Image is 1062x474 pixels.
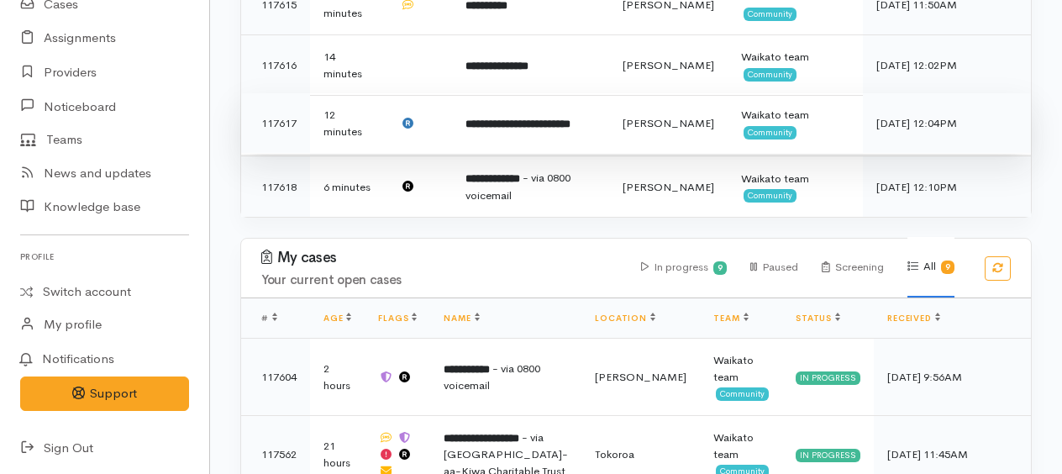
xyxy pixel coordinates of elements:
[310,35,386,96] td: 14 minutes
[623,180,714,194] span: [PERSON_NAME]
[887,313,939,324] a: Received
[623,58,714,72] span: [PERSON_NAME]
[20,245,189,268] h6: Profile
[945,261,950,272] b: 9
[796,313,840,324] a: Status
[750,238,798,298] div: Paused
[863,156,1031,218] td: [DATE] 12:10PM
[623,116,714,130] span: [PERSON_NAME]
[20,377,189,411] button: Support
[310,93,386,154] td: 12 minutes
[728,93,863,154] td: Waikato team
[718,262,723,273] b: 9
[744,189,796,203] span: Community
[261,250,621,266] h3: My cases
[310,339,365,416] td: 2 hours
[595,370,686,384] span: [PERSON_NAME]
[716,387,769,401] span: Community
[744,8,796,21] span: Community
[796,371,860,385] div: In progress
[261,313,277,324] span: #
[744,126,796,140] span: Community
[444,361,540,393] span: - via 0800 voicemail
[241,339,310,416] td: 117604
[241,93,310,154] td: 117617
[641,238,728,298] div: In progress
[907,237,954,298] div: All
[241,35,310,96] td: 117616
[796,449,860,462] div: In progress
[874,339,1031,416] td: [DATE] 9:56AM
[595,313,655,324] a: Location
[323,313,351,324] a: Age
[728,156,863,218] td: Waikato team
[595,447,634,461] span: Tokoroa
[444,313,479,324] a: Name
[728,35,863,96] td: Waikato team
[863,93,1031,154] td: [DATE] 12:04PM
[310,156,386,218] td: 6 minutes
[713,313,748,324] a: Team
[700,339,782,416] td: Waikato team
[378,313,417,324] a: Flags
[863,35,1031,96] td: [DATE] 12:02PM
[744,68,796,82] span: Community
[465,171,570,203] span: - via 0800 voicemail
[822,238,884,298] div: Screening
[261,273,621,287] h4: Your current open cases
[241,156,310,218] td: 117618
